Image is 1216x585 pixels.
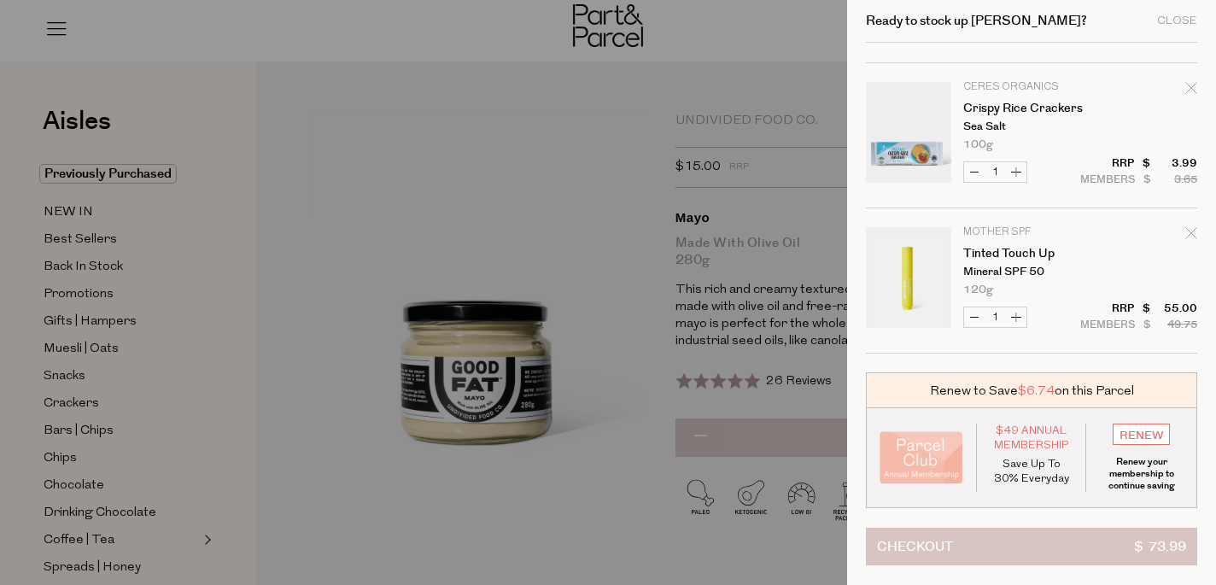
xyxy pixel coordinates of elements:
input: RENEW [1113,424,1170,445]
button: Checkout$ 73.99 [866,528,1197,565]
span: $6.74 [1018,382,1055,400]
span: Checkout [877,529,953,565]
span: 100g [963,139,993,150]
p: Mother SPF [963,227,1096,237]
span: 120g [963,284,993,295]
div: Close [1157,15,1197,26]
p: Renew your membership to continue saving [1099,456,1184,492]
span: $ 73.99 [1134,529,1186,565]
a: Crispy Rice Crackers [963,102,1096,114]
p: Save Up To 30% Everyday [990,457,1073,486]
div: Renew to Save on this Parcel [866,372,1197,408]
input: QTY Crispy Rice Crackers [985,162,1006,182]
div: Remove Tinted Touch Up [1185,225,1197,248]
p: Ceres Organics [963,82,1096,92]
p: Mineral SPF 50 [963,266,1096,278]
a: Tinted Touch Up [963,248,1096,260]
p: Sea Salt [963,121,1096,132]
div: Remove Crispy Rice Crackers [1185,79,1197,102]
h2: Ready to stock up [PERSON_NAME]? [866,15,1087,27]
span: $49 Annual Membership [990,424,1073,453]
input: QTY Tinted Touch Up [985,307,1006,327]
